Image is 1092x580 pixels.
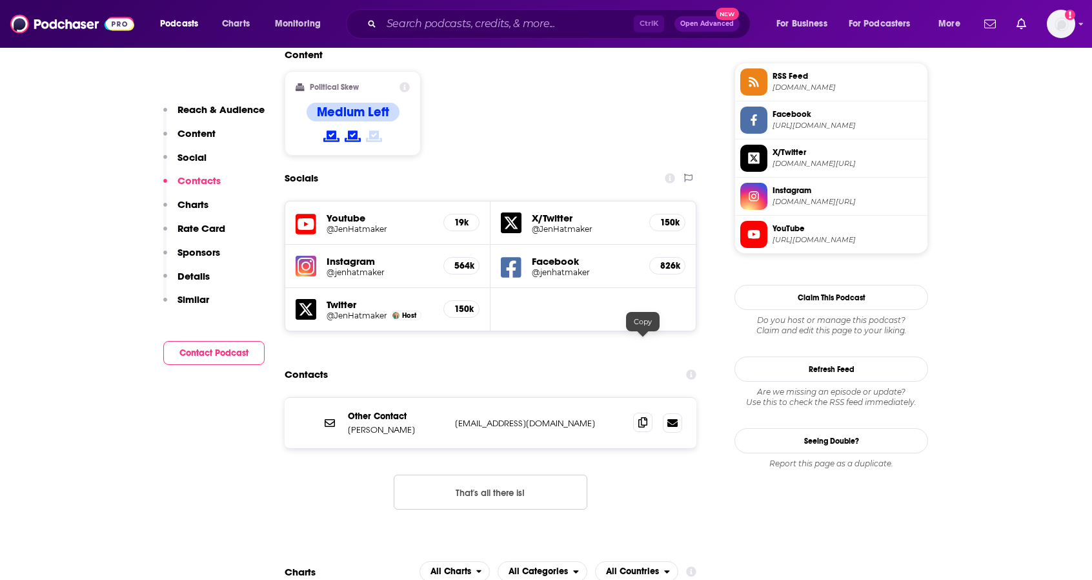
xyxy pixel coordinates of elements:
input: Search podcasts, credits, & more... [381,14,634,34]
h5: 564k [454,260,469,271]
h5: Twitter [327,298,433,311]
p: Social [177,151,207,163]
p: Charts [177,198,208,211]
span: All Charts [430,567,471,576]
a: Show notifications dropdown [1011,13,1031,35]
a: Charts [214,14,258,34]
div: Copy [626,312,660,331]
span: Ctrl K [634,16,664,32]
button: Content [163,127,216,151]
span: Monitoring [275,15,321,33]
button: Sponsors [163,246,220,270]
span: RSS Feed [773,70,922,82]
h2: Contacts [285,362,328,387]
button: Social [163,151,207,175]
h5: Youtube [327,212,433,224]
span: Do you host or manage this podcast? [734,315,928,326]
button: Reach & Audience [163,103,265,127]
a: RSS Feed[DOMAIN_NAME] [740,68,922,96]
a: X/Twitter[DOMAIN_NAME][URL] [740,145,922,172]
button: open menu [151,14,215,34]
h2: Charts [285,566,316,578]
img: iconImage [296,256,316,276]
span: instagram.com/jenhatmaker [773,197,922,207]
a: @jenhatmaker [532,267,639,277]
img: User Profile [1047,10,1075,38]
span: For Business [776,15,827,33]
h2: Content [285,48,686,61]
h5: 19k [454,217,469,228]
span: Podcasts [160,15,198,33]
a: Seeing Double? [734,428,928,453]
button: open menu [767,14,844,34]
div: Search podcasts, credits, & more... [358,9,763,39]
button: Rate Card [163,222,225,246]
span: https://www.youtube.com/@JenHatmaker [773,235,922,245]
h5: 826k [660,260,674,271]
p: Sponsors [177,246,220,258]
img: Podchaser - Follow, Share and Rate Podcasts [10,12,134,36]
button: Claim This Podcast [734,285,928,310]
h2: Political Skew [310,83,359,92]
button: Similar [163,293,209,317]
span: Logged in as CaveHenricks [1047,10,1075,38]
div: Are we missing an episode or update? Use this to check the RSS feed immediately. [734,387,928,408]
button: open menu [266,14,338,34]
span: New [716,8,739,20]
button: Charts [163,198,208,222]
p: Rate Card [177,222,225,234]
span: Instagram [773,185,922,196]
span: X/Twitter [773,147,922,158]
a: Facebook[URL][DOMAIN_NAME] [740,107,922,134]
h5: X/Twitter [532,212,639,224]
span: All Countries [606,567,659,576]
p: Other Contact [348,411,445,422]
button: Contact Podcast [163,341,265,365]
button: Contacts [163,174,221,198]
div: Report this page as a duplicate. [734,459,928,469]
svg: Add a profile image [1065,10,1075,20]
p: Content [177,127,216,140]
a: @JenHatmaker [327,311,387,320]
div: Claim and edit this page to your liking. [734,315,928,336]
span: https://www.facebook.com/jenhatmaker [773,121,922,130]
a: @JenHatmaker [327,224,433,234]
button: open menu [929,14,976,34]
p: [PERSON_NAME] [348,424,445,435]
span: twitter.com/JenHatmaker [773,159,922,169]
a: @jenhatmaker [327,267,433,277]
span: Host [402,311,416,320]
a: @JenHatmaker [532,224,639,234]
p: Contacts [177,174,221,187]
span: All Categories [509,567,568,576]
p: [EMAIL_ADDRESS][DOMAIN_NAME] [455,418,623,429]
h5: 150k [660,217,674,228]
a: Show notifications dropdown [979,13,1001,35]
img: Jen Hatmaker [392,312,399,319]
button: Refresh Feed [734,357,928,382]
button: Open AdvancedNew [674,16,740,32]
h5: Instagram [327,255,433,267]
a: Instagram[DOMAIN_NAME][URL] [740,183,922,210]
span: feeds.megaphone.fm [773,83,922,92]
span: More [938,15,960,33]
button: Show profile menu [1047,10,1075,38]
h5: Facebook [532,255,639,267]
h2: Socials [285,166,318,191]
p: Reach & Audience [177,103,265,116]
p: Similar [177,293,209,306]
span: YouTube [773,223,922,234]
a: YouTube[URL][DOMAIN_NAME] [740,221,922,248]
span: Charts [222,15,250,33]
h4: Medium Left [317,104,389,120]
button: open menu [840,14,929,34]
p: Details [177,270,210,282]
span: Open Advanced [680,21,734,27]
span: For Podcasters [849,15,911,33]
span: Facebook [773,109,922,120]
